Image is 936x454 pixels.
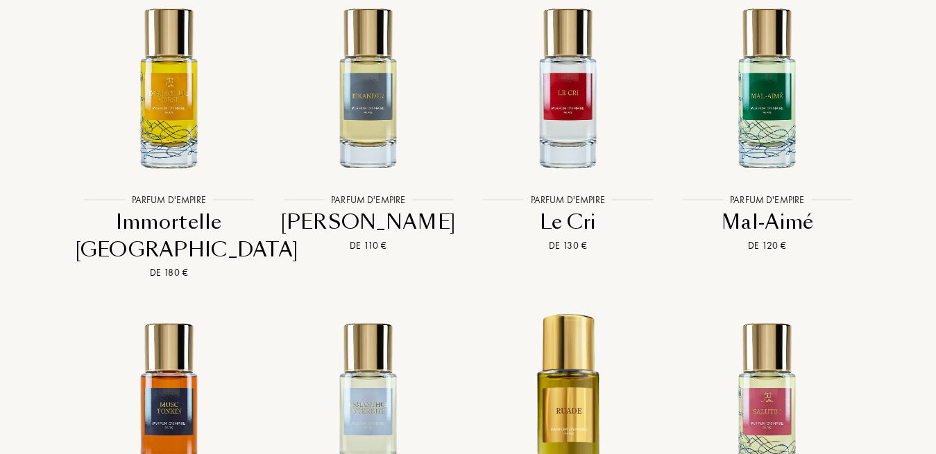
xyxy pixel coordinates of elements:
[75,209,264,263] div: Immortelle [GEOGRAPHIC_DATA]
[524,192,612,207] div: Parfum d'Empire
[474,209,663,236] div: Le Cri
[274,209,463,236] div: [PERSON_NAME]
[673,209,862,236] div: Mal-Aimé
[673,238,862,253] div: De 120 €
[75,265,264,280] div: De 180 €
[274,238,463,253] div: De 110 €
[125,192,213,207] div: Parfum d'Empire
[474,238,663,253] div: De 130 €
[723,192,811,207] div: Parfum d'Empire
[324,192,412,207] div: Parfum d'Empire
